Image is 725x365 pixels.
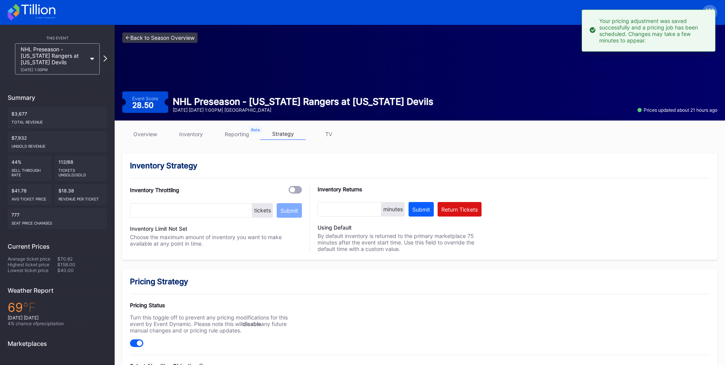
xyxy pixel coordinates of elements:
[55,155,107,181] div: 112/88
[260,128,306,140] a: strategy
[122,33,198,43] a: <-Back to Season Overview
[57,256,107,262] div: $70.82
[8,184,52,205] div: $41.78
[8,208,107,229] div: 777
[8,131,107,152] div: $7,932
[130,161,710,170] div: Inventory Strategy
[438,202,482,217] button: Return Tickets
[604,5,696,20] button: NJ Devils Hockey Secondary
[8,36,107,40] div: This Event
[11,218,103,225] div: seat price changes
[58,165,104,177] div: Tickets Unsold/Sold
[381,202,405,217] div: minutes
[173,96,433,107] div: NHL Preseason - [US_STATE] Rangers at [US_STATE] Devils
[8,340,107,347] div: Marketplaces
[412,206,430,213] div: Submit
[130,314,302,334] div: Turn this toggle off to prevent any pricing modifications for this event by Event Dynamic. Please...
[130,302,302,308] div: Pricing Status
[130,187,179,193] div: Inventory Throttling
[132,101,156,109] div: 28.50
[58,194,104,201] div: Revenue per ticket
[8,300,107,315] div: 69
[409,202,434,217] button: Submit
[214,128,260,140] a: reporting
[8,321,107,326] div: 4 % chance of precipitation
[23,300,36,315] span: ℉
[8,155,52,181] div: 44%
[8,243,107,250] div: Current Prices
[8,94,107,101] div: Summary
[243,321,261,327] strong: disable
[130,234,302,247] div: Choose the maximum amount of inventory you want to make available at any point in time.
[8,262,57,267] div: Highest ticket price
[281,207,298,214] div: Submit
[122,128,168,140] a: overview
[318,224,482,252] div: By default inventory is returned to the primary marketplace 75 minutes after the event start time...
[277,203,302,218] button: Submit
[441,206,478,213] div: Return Tickets
[8,107,107,128] div: $3,677
[306,128,352,140] a: TV
[132,96,158,101] div: Event Score
[168,128,214,140] a: inventory
[21,67,86,72] div: [DATE] 1:00PM
[610,9,683,16] div: NJ Devils Hockey Secondary
[55,184,107,205] div: $18.38
[8,315,107,321] div: [DATE] [DATE]
[252,203,273,218] div: tickets
[130,225,302,232] div: Inventory Limit Not Set
[57,262,107,267] div: $158.00
[11,141,103,148] div: Unsold Revenue
[318,224,482,231] div: Using Default
[21,46,86,72] div: NHL Preseason - [US_STATE] Rangers at [US_STATE] Devils
[599,18,707,44] div: Your pricing adjustment was saved successfully and a pricing job has been scheduled. Changes may ...
[8,256,57,262] div: Average ticket price
[130,277,710,286] div: Pricing Strategy
[11,117,103,124] div: Total Revenue
[637,107,717,113] div: Prices updated about 21 hours ago
[318,186,482,192] div: Inventory Returns
[173,107,433,113] div: [DATE] [DATE] 1:00PM | [GEOGRAPHIC_DATA]
[57,267,107,273] div: $40.00
[8,267,57,273] div: Lowest ticket price
[8,287,107,294] div: Weather Report
[11,194,48,201] div: Avg ticket price
[11,165,48,177] div: Sell Through Rate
